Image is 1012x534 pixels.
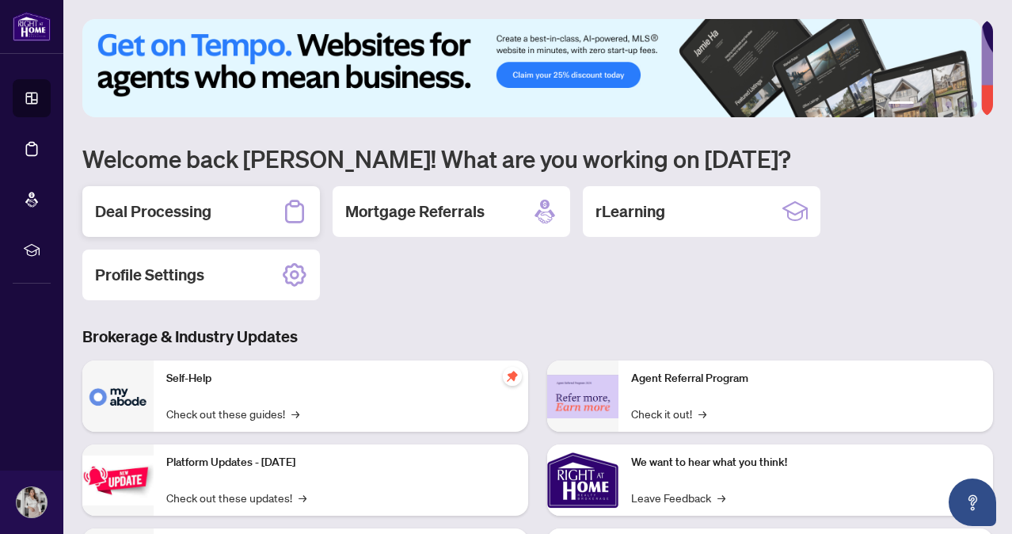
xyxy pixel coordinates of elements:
span: → [717,489,725,506]
img: Self-Help [82,360,154,432]
p: We want to hear what you think! [631,454,980,471]
a: Check out these updates!→ [166,489,306,506]
h3: Brokerage & Industry Updates [82,326,993,348]
button: Open asap [949,479,996,526]
a: Leave Feedback→ [631,489,725,506]
span: → [698,405,706,422]
a: Check out these guides!→ [166,405,299,422]
button: 2 [920,101,926,108]
p: Platform Updates - [DATE] [166,454,516,471]
h2: rLearning [595,200,665,223]
img: Agent Referral Program [547,375,618,418]
p: Self-Help [166,370,516,387]
h2: Profile Settings [95,264,204,286]
h2: Deal Processing [95,200,211,223]
a: Check it out!→ [631,405,706,422]
button: 1 [888,101,914,108]
h1: Welcome back [PERSON_NAME]! What are you working on [DATE]? [82,143,993,174]
img: Profile Icon [17,487,47,517]
span: pushpin [503,367,522,386]
span: → [299,489,306,506]
img: Platform Updates - July 21, 2025 [82,456,154,505]
img: We want to hear what you think! [547,444,618,516]
span: → [291,405,299,422]
p: Agent Referral Program [631,370,980,387]
h2: Mortgage Referrals [345,200,485,223]
button: 4 [945,101,952,108]
img: Slide 0 [82,19,981,117]
button: 3 [933,101,939,108]
button: 6 [971,101,977,108]
img: logo [13,12,51,41]
button: 5 [958,101,964,108]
